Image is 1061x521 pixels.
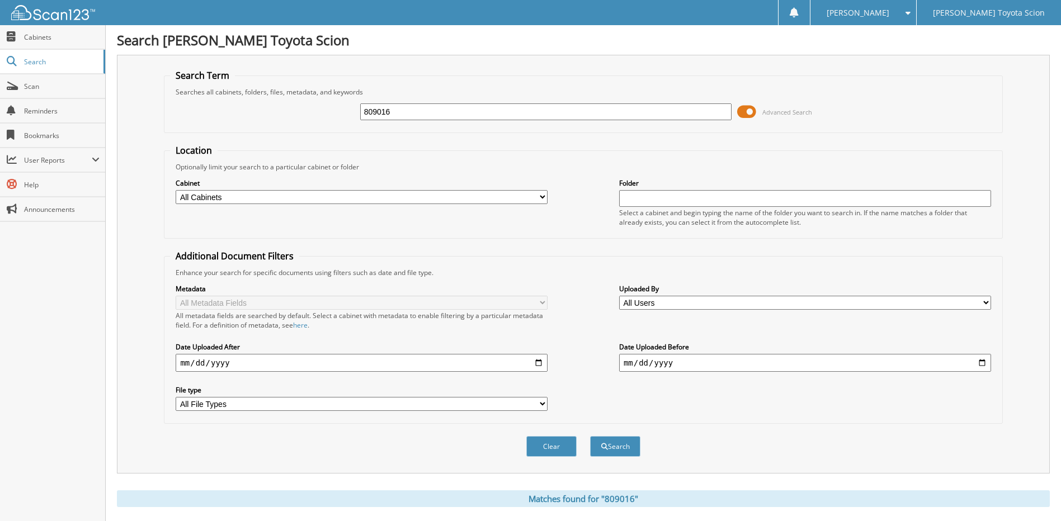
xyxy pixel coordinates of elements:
[24,180,100,190] span: Help
[24,106,100,116] span: Reminders
[619,178,991,188] label: Folder
[24,57,98,67] span: Search
[293,320,308,330] a: here
[170,144,218,157] legend: Location
[176,342,548,352] label: Date Uploaded After
[933,10,1045,16] span: [PERSON_NAME] Toyota Scion
[590,436,640,457] button: Search
[619,284,991,293] label: Uploaded By
[170,268,996,277] div: Enhance your search for specific documents using filters such as date and file type.
[827,10,889,16] span: [PERSON_NAME]
[24,205,100,214] span: Announcements
[170,250,299,262] legend: Additional Document Filters
[176,178,548,188] label: Cabinet
[11,5,95,20] img: scan123-logo-white.svg
[24,155,92,165] span: User Reports
[170,162,996,172] div: Optionally limit your search to a particular cabinet or folder
[24,131,100,140] span: Bookmarks
[170,69,235,82] legend: Search Term
[619,342,991,352] label: Date Uploaded Before
[24,82,100,91] span: Scan
[176,354,548,372] input: start
[176,385,548,395] label: File type
[176,311,548,330] div: All metadata fields are searched by default. Select a cabinet with metadata to enable filtering b...
[762,108,812,116] span: Advanced Search
[526,436,577,457] button: Clear
[117,31,1050,49] h1: Search [PERSON_NAME] Toyota Scion
[170,87,996,97] div: Searches all cabinets, folders, files, metadata, and keywords
[176,284,548,293] label: Metadata
[117,490,1050,507] div: Matches found for "809016"
[619,208,991,227] div: Select a cabinet and begin typing the name of the folder you want to search in. If the name match...
[619,354,991,372] input: end
[24,32,100,42] span: Cabinets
